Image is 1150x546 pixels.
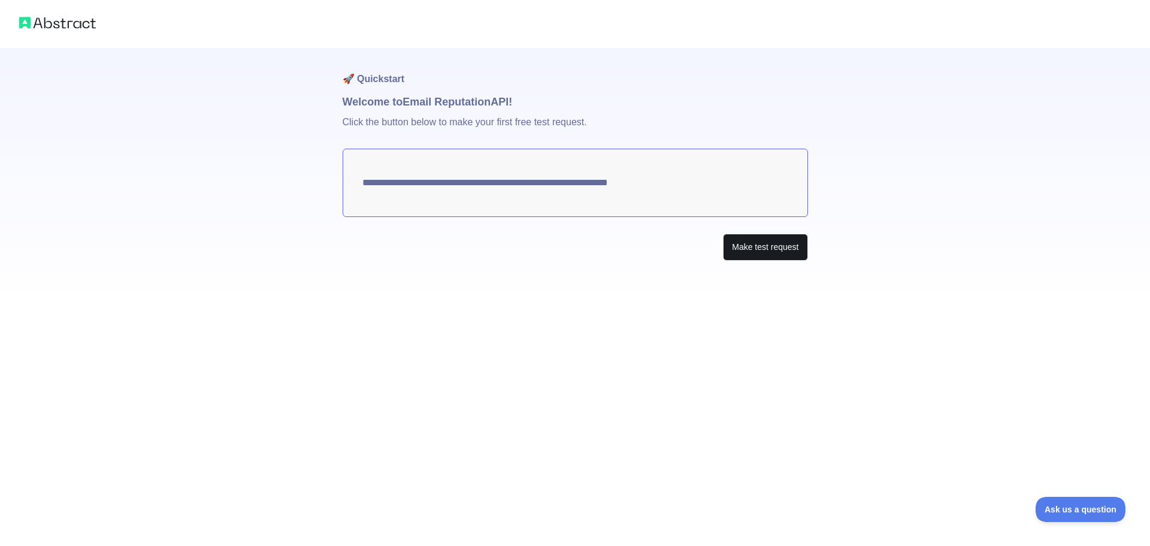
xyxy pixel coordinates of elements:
p: Click the button below to make your first free test request. [343,110,808,149]
iframe: Toggle Customer Support [1036,497,1126,522]
img: Abstract logo [19,14,96,31]
h1: 🚀 Quickstart [343,48,808,93]
h1: Welcome to Email Reputation API! [343,93,808,110]
button: Make test request [723,234,807,261]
